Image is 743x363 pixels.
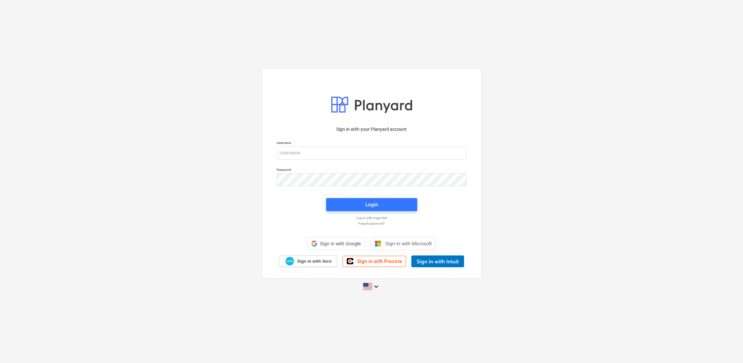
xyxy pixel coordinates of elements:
a: Sign in with Xero [279,255,337,267]
img: Xero logo [285,257,294,266]
span: Sign in with Microsoft [385,241,432,246]
div: Sign in with Google [307,237,365,250]
span: Sign in with Procore [357,258,402,264]
img: Microsoft logo [375,240,381,247]
div: Login [365,200,378,209]
span: Sign in with Google [320,241,361,246]
span: Sign in with Xero [297,258,331,264]
i: keyboard_arrow_down [372,283,380,291]
p: Password [277,168,467,173]
button: Login [326,198,417,211]
p: Username [277,141,467,146]
a: Sign in with Procore [342,256,406,267]
input: Username [277,147,467,160]
a: Log in with magic link [273,216,470,220]
p: Sign in with your Planyard account [277,126,467,133]
a: Forgot password? [273,221,470,226]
